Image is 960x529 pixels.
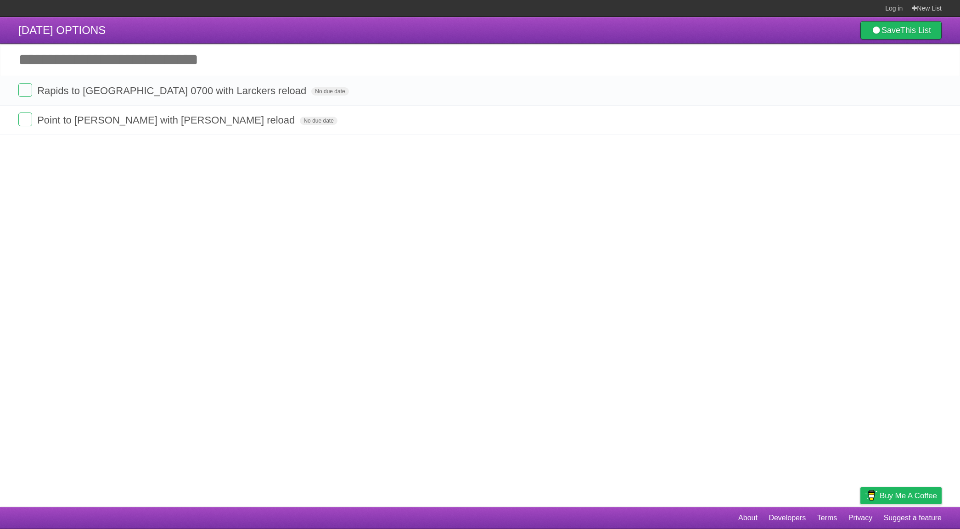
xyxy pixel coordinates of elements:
span: Buy me a coffee [880,488,937,504]
img: Buy me a coffee [865,488,877,503]
span: Rapids to [GEOGRAPHIC_DATA] 0700 with Larckers reload [37,85,309,96]
span: No due date [300,117,337,125]
span: No due date [311,87,348,96]
a: Developers [769,509,806,527]
span: Point to [PERSON_NAME] with [PERSON_NAME] reload [37,114,297,126]
a: Privacy [848,509,872,527]
label: Done [18,113,32,126]
a: Suggest a feature [884,509,942,527]
a: About [738,509,758,527]
a: Terms [817,509,837,527]
b: This List [900,26,931,35]
label: Done [18,83,32,97]
a: SaveThis List [860,21,942,39]
span: [DATE] OPTIONS [18,24,106,36]
a: Buy me a coffee [860,487,942,504]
